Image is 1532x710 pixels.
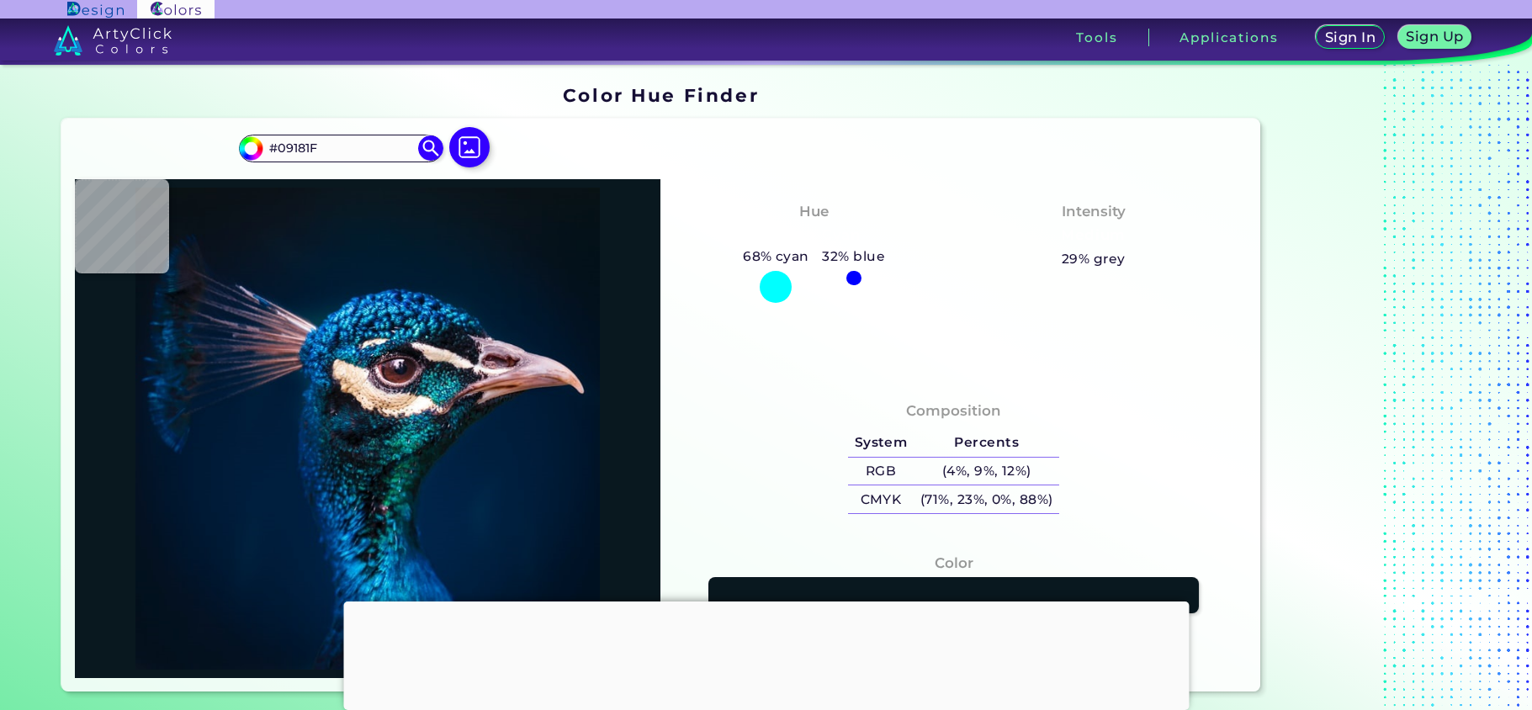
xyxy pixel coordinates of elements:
[816,246,892,268] h5: 32% blue
[418,135,443,161] img: icon search
[848,485,914,513] h5: CMYK
[1054,225,1133,246] h3: Medium
[1319,27,1381,48] a: Sign In
[1062,248,1126,270] h5: 29% grey
[262,137,419,160] input: type color..
[848,458,914,485] h5: RGB
[1179,31,1278,44] h3: Applications
[67,2,124,18] img: ArtyClick Design logo
[935,551,973,575] h4: Color
[906,399,1001,423] h4: Composition
[1267,79,1477,698] iframe: Advertisement
[760,225,869,246] h3: Bluish Cyan
[799,199,829,224] h4: Hue
[848,429,914,457] h5: System
[1328,31,1373,44] h5: Sign In
[449,127,490,167] img: icon picture
[1076,31,1117,44] h3: Tools
[343,601,1189,706] iframe: Advertisement
[1402,27,1468,48] a: Sign Up
[736,246,815,268] h5: 68% cyan
[914,485,1059,513] h5: (71%, 23%, 0%, 88%)
[914,429,1059,457] h5: Percents
[914,458,1059,485] h5: (4%, 9%, 12%)
[1062,199,1126,224] h4: Intensity
[1409,30,1461,43] h5: Sign Up
[54,25,172,56] img: logo_artyclick_colors_white.svg
[563,82,759,108] h1: Color Hue Finder
[83,188,652,670] img: img_pavlin.jpg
